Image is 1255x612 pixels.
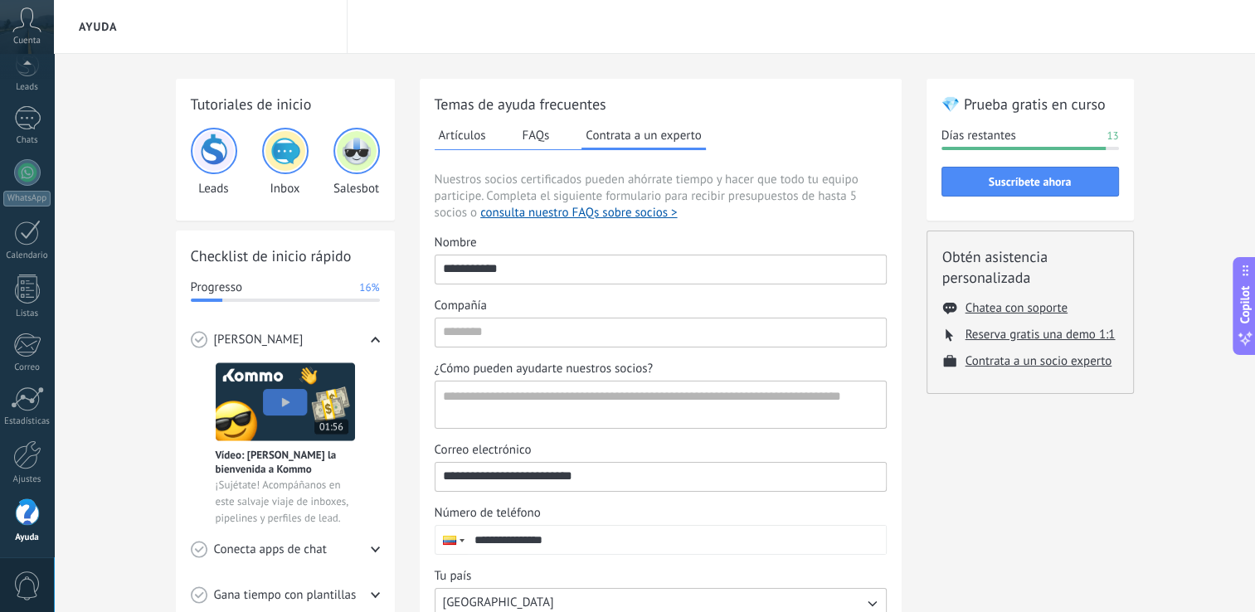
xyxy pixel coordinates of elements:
[1107,128,1118,144] span: 13
[3,416,51,427] div: Estadísticas
[3,362,51,373] div: Correo
[359,279,379,296] span: 16%
[435,123,490,148] button: Artículos
[435,442,532,459] span: Correo electrónico
[480,205,677,221] button: consulta nuestro FAQs sobre socios >
[3,135,51,146] div: Chats
[989,176,1072,187] span: Suscríbete ahora
[435,568,472,585] span: Tu país
[941,167,1119,197] button: Suscríbete ahora
[435,235,477,251] span: Nombre
[216,448,355,476] span: Vídeo: [PERSON_NAME] la bienvenida a Kommo
[942,246,1118,288] h2: Obtén asistencia personalizada
[191,94,380,114] h2: Tutoriales de inicio
[435,463,886,489] input: Correo electrónico
[435,298,487,314] span: Compañía
[3,474,51,485] div: Ajustes
[435,94,887,114] h2: Temas de ayuda frecuentes
[262,128,309,197] div: Inbox
[3,250,51,261] div: Calendario
[467,526,886,554] input: Número de teléfono
[435,318,886,345] input: Compañía
[435,361,654,377] span: ¿Cómo pueden ayudarte nuestros socios?
[333,128,380,197] div: Salesbot
[581,123,705,150] button: Contrata a un experto
[435,255,886,282] input: Nombre
[191,245,380,266] h2: Checklist de inicio rápido
[3,191,51,206] div: WhatsApp
[214,587,357,604] span: Gana tiempo con plantillas
[435,381,883,428] textarea: ¿Cómo pueden ayudarte nuestros socios?
[966,300,1068,316] button: Chatea con soporte
[216,362,355,441] img: Meet video
[435,505,541,522] span: Número de teléfono
[966,353,1112,369] button: Contrata a un socio experto
[214,542,327,558] span: Conecta apps de chat
[435,526,467,554] div: Ecuador: + 593
[435,172,887,221] span: Nuestros socios certificados pueden ahórrate tiempo y hacer que todo tu equipo participe. Complet...
[941,128,1016,144] span: Días restantes
[518,123,554,148] button: FAQs
[1237,286,1253,324] span: Copilot
[191,128,237,197] div: Leads
[13,36,41,46] span: Cuenta
[3,532,51,543] div: Ayuda
[214,332,304,348] span: [PERSON_NAME]
[443,595,554,611] span: [GEOGRAPHIC_DATA]
[941,94,1119,114] h2: 💎 Prueba gratis en curso
[3,308,51,319] div: Listas
[191,279,242,296] span: Progresso
[216,477,355,527] span: ¡Sujétate! Acompáñanos en este salvaje viaje de inboxes, pipelines y perfiles de lead.
[3,82,51,93] div: Leads
[966,327,1116,342] button: Reserva gratis una demo 1:1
